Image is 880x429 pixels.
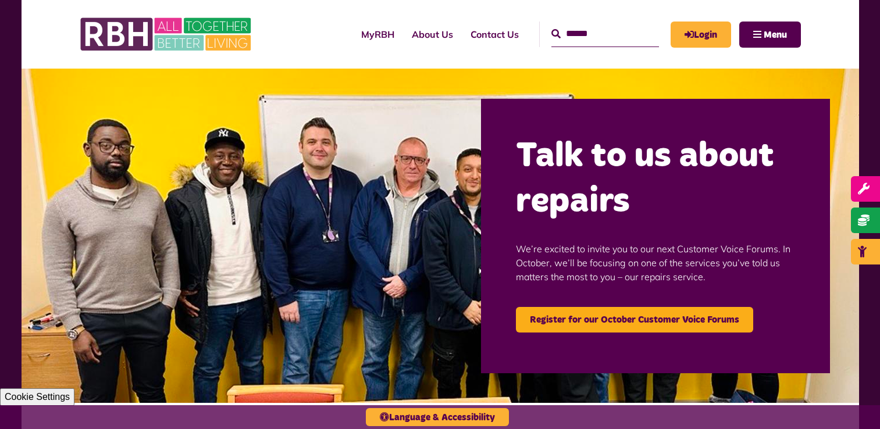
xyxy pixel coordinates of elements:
[671,22,731,48] a: MyRBH
[516,307,753,333] a: Register for our October Customer Voice Forums
[403,19,462,50] a: About Us
[366,408,509,426] button: Language & Accessibility
[22,69,859,403] img: Group photo of customers and colleagues at the Lighthouse Project
[352,19,403,50] a: MyRBH
[516,134,795,224] h2: Talk to us about repairs
[462,19,528,50] a: Contact Us
[80,12,254,57] img: RBH
[739,22,801,48] button: Navigation
[764,30,787,40] span: Menu
[516,224,795,301] p: We’re excited to invite you to our next Customer Voice Forums. In October, we’ll be focusing on o...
